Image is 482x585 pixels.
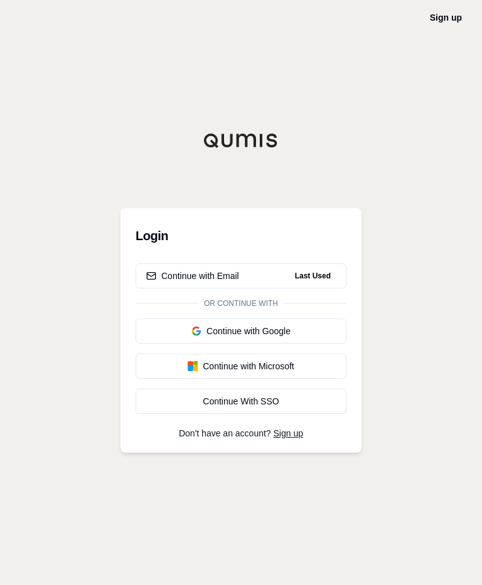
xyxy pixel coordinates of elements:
[199,298,283,308] span: Or continue with
[290,268,336,283] span: Last Used
[136,429,346,438] p: Don't have an account?
[136,354,346,379] button: Continue with Microsoft
[146,325,336,337] div: Continue with Google
[274,428,303,438] a: Sign up
[136,319,346,344] button: Continue with Google
[146,360,336,372] div: Continue with Microsoft
[136,263,346,288] button: Continue with EmailLast Used
[146,395,336,408] div: Continue With SSO
[136,389,346,414] a: Continue With SSO
[136,223,346,248] h3: Login
[203,133,279,148] img: Qumis
[146,270,239,282] div: Continue with Email
[430,13,462,23] a: Sign up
